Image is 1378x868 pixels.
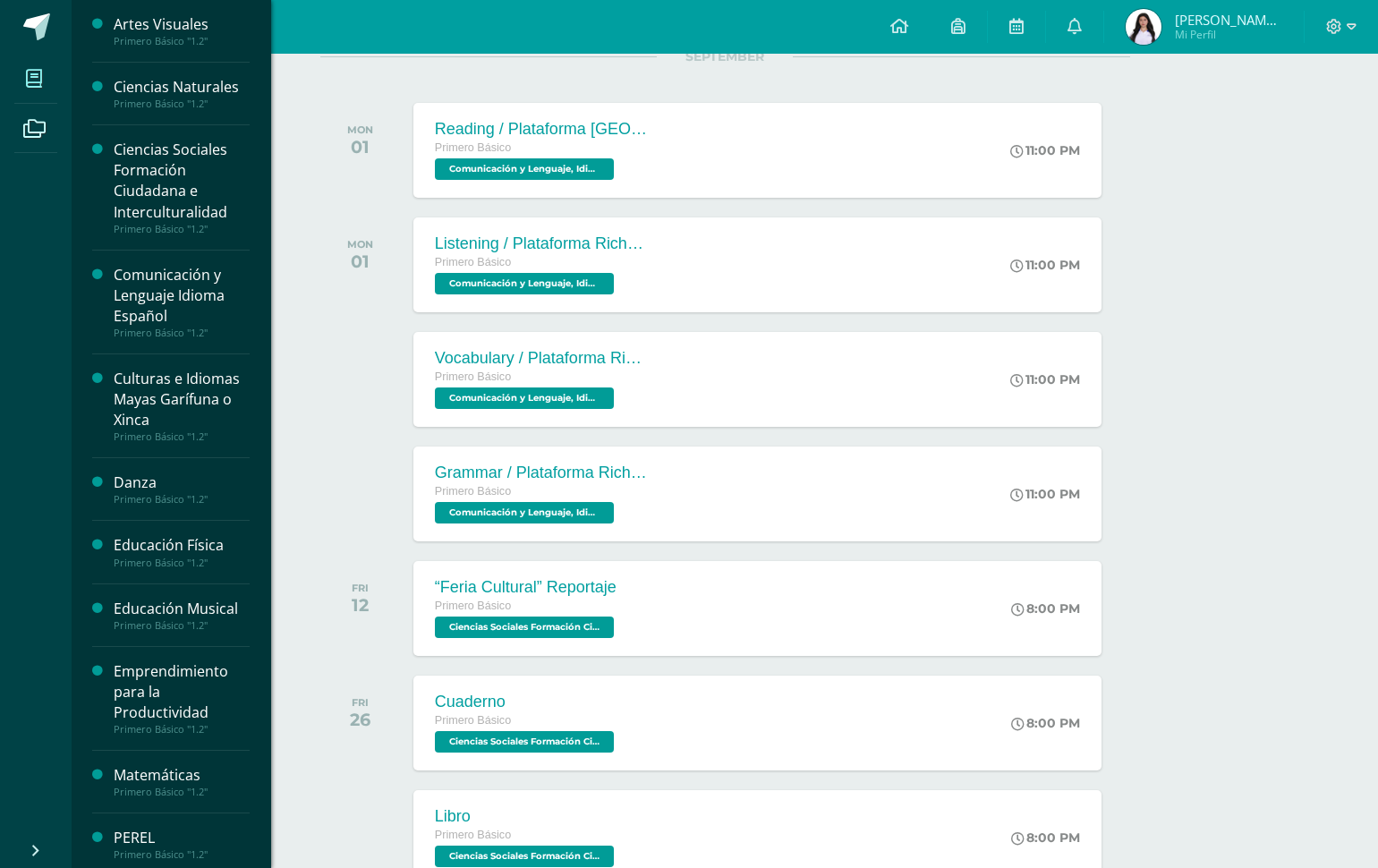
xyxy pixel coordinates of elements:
span: Comunicación y Lenguaje, Idioma Extranjero 'Inglés Avanzado' [435,502,614,523]
span: Comunicación y Lenguaje, Idioma Extranjero 'Inglés Avanzado' [435,158,614,180]
div: Listening / Plataforma Richmond [435,234,650,253]
a: MatemáticasPrimero Básico "1.2" [114,765,250,798]
div: Grammar / Plataforma Richmond [435,464,650,482]
a: Ciencias NaturalesPrimero Básico "1.2" [114,77,250,110]
div: Reading / Plataforma [GEOGRAPHIC_DATA] [435,120,650,139]
a: Ciencias Sociales Formación Ciudadana e InterculturalidadPrimero Básico "1.2" [114,140,250,234]
span: [PERSON_NAME] Del [PERSON_NAME] [1175,11,1282,29]
div: MON [347,238,373,251]
div: 8:00 PM [1011,715,1080,731]
div: Matemáticas [114,765,250,786]
span: Primero Básico [435,600,511,612]
div: 12 [352,594,369,616]
img: 9c1d38f887ea799b3e34c9895ff72d0c.png [1126,9,1161,45]
a: Educación MusicalPrimero Básico "1.2" [114,599,250,632]
div: 01 [347,136,373,157]
div: Libro [435,807,618,826]
div: 01 [347,251,373,272]
div: 11:00 PM [1010,257,1080,273]
div: Primero Básico "1.2" [114,223,250,235]
div: Primero Básico "1.2" [114,327,250,339]
div: Ciencias Naturales [114,77,250,98]
div: Primero Básico "1.2" [114,430,250,443]
div: Artes Visuales [114,14,250,35]
a: Comunicación y Lenguaje Idioma EspañolPrimero Básico "1.2" [114,265,250,339]
div: 8:00 PM [1011,830,1080,846]
div: 8:00 PM [1011,600,1080,617]
span: Ciencias Sociales Formación Ciudadana e Interculturalidad '1.2' [435,846,614,867]
div: Vocabulary / Plataforma Richmond [435,349,650,368]
span: SEPTEMBER [657,48,793,64]
div: Primero Básico "1.2" [114,557,250,569]
div: Ciencias Sociales Formación Ciudadana e Interculturalidad [114,140,250,222]
span: Primero Básico [435,485,511,498]
div: FRI [352,582,369,594]
div: Primero Básico "1.2" [114,98,250,110]
span: Comunicación y Lenguaje, Idioma Extranjero 'Inglés Avanzado' [435,273,614,294]
a: Culturas e Idiomas Mayas Garífuna o XincaPrimero Básico "1.2" [114,369,250,443]
div: MON [347,123,373,136]
div: Educación Musical [114,599,250,619]
div: Primero Básico "1.2" [114,848,250,861]
span: Ciencias Sociales Formación Ciudadana e Interculturalidad '1.2' [435,617,614,638]
a: PERELPrimero Básico "1.2" [114,828,250,861]
div: Comunicación y Lenguaje Idioma Español [114,265,250,327]
div: Primero Básico "1.2" [114,786,250,798]
div: Primero Básico "1.2" [114,619,250,632]
span: Primero Básico [435,370,511,383]
a: DanzaPrimero Básico "1.2" [114,472,250,506]
span: Primero Básico [435,829,511,841]
a: Emprendimiento para la ProductividadPrimero Básico "1.2" [114,661,250,736]
div: Primero Básico "1.2" [114,493,250,506]
a: Artes VisualesPrimero Básico "1.2" [114,14,250,47]
span: Comunicación y Lenguaje, Idioma Extranjero 'Inglés Avanzado' [435,387,614,409]
span: Ciencias Sociales Formación Ciudadana e Interculturalidad '1.2' [435,731,614,753]
div: 11:00 PM [1010,142,1080,158]
span: Primero Básico [435,714,511,727]
div: Danza [114,472,250,493]
div: Educación Física [114,535,250,556]
span: Mi Perfil [1175,27,1282,42]
div: Primero Básico "1.2" [114,35,250,47]
div: “Feria Cultural” Reportaje [435,578,618,597]
span: Primero Básico [435,141,511,154]
span: Primero Básico [435,256,511,268]
div: Culturas e Idiomas Mayas Garífuna o Xinca [114,369,250,430]
div: 11:00 PM [1010,371,1080,387]
div: 26 [350,709,370,730]
div: Emprendimiento para la Productividad [114,661,250,723]
div: FRI [350,696,370,709]
div: Cuaderno [435,693,618,711]
div: PEREL [114,828,250,848]
a: Educación FísicaPrimero Básico "1.2" [114,535,250,568]
div: 11:00 PM [1010,486,1080,502]
div: Primero Básico "1.2" [114,723,250,736]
